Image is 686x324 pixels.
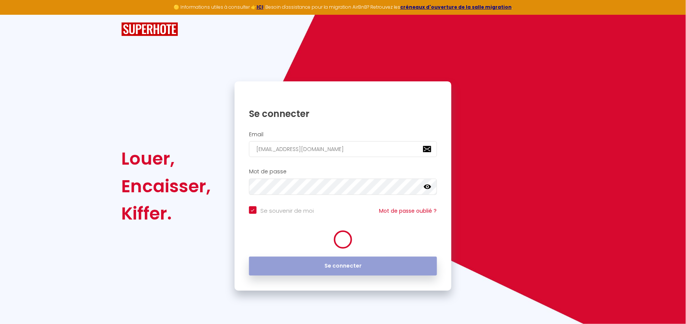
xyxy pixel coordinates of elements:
[249,257,437,276] button: Se connecter
[249,131,437,138] h2: Email
[257,4,263,10] a: ICI
[379,207,437,215] a: Mot de passe oublié ?
[121,145,211,172] div: Louer,
[249,141,437,157] input: Ton Email
[249,168,437,175] h2: Mot de passe
[121,200,211,227] div: Kiffer.
[121,173,211,200] div: Encaisser,
[121,22,178,36] img: SuperHote logo
[400,4,512,10] a: créneaux d'ouverture de la salle migration
[249,108,437,120] h1: Se connecter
